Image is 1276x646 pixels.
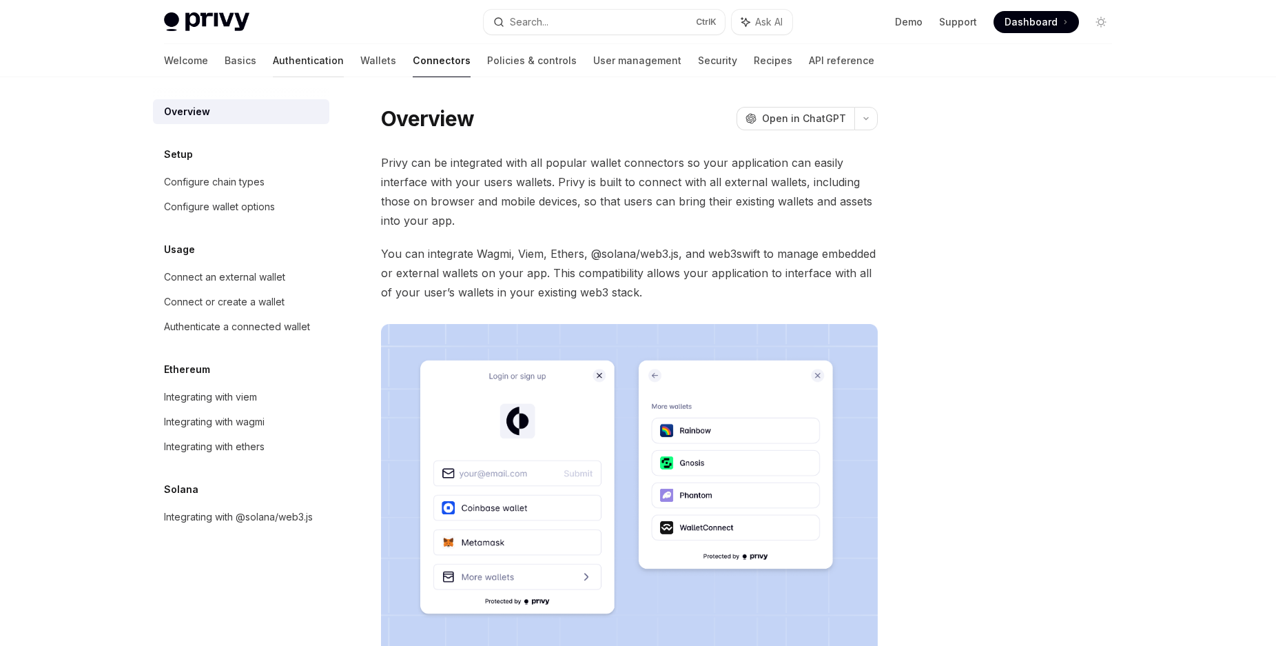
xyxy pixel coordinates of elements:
a: Connect an external wallet [153,265,329,290]
a: Basics [225,44,256,77]
div: Integrating with wagmi [164,414,265,430]
div: Configure chain types [164,174,265,190]
div: Connect an external wallet [164,269,285,285]
h5: Setup [164,146,193,163]
a: Wallets [360,44,396,77]
a: Configure chain types [153,170,329,194]
a: Support [939,15,977,29]
h1: Overview [381,106,474,131]
span: Ask AI [755,15,783,29]
h5: Ethereum [164,361,210,378]
a: Dashboard [994,11,1079,33]
button: Toggle dark mode [1090,11,1112,33]
span: Dashboard [1005,15,1058,29]
a: Authentication [273,44,344,77]
a: Configure wallet options [153,194,329,219]
a: API reference [809,44,874,77]
a: Security [698,44,737,77]
a: Welcome [164,44,208,77]
a: Connect or create a wallet [153,290,329,314]
span: Ctrl K [696,17,717,28]
h5: Usage [164,241,195,258]
a: Authenticate a connected wallet [153,314,329,339]
div: Overview [164,103,210,120]
a: Demo [895,15,923,29]
a: Integrating with viem [153,385,329,410]
button: Ask AI [732,10,792,34]
span: You can integrate Wagmi, Viem, Ethers, @solana/web3.js, and web3swift to manage embedded or exter... [381,244,878,302]
a: Connectors [413,44,471,77]
a: Overview [153,99,329,124]
div: Integrating with viem [164,389,257,405]
div: Integrating with @solana/web3.js [164,509,313,525]
a: Integrating with ethers [153,434,329,459]
button: Open in ChatGPT [737,107,854,130]
a: Integrating with wagmi [153,410,329,434]
div: Search... [510,14,548,30]
a: User management [593,44,681,77]
a: Policies & controls [487,44,577,77]
button: Search...CtrlK [484,10,725,34]
div: Authenticate a connected wallet [164,319,310,335]
img: light logo [164,12,249,32]
a: Recipes [754,44,792,77]
h5: Solana [164,481,198,498]
div: Configure wallet options [164,199,275,215]
span: Open in ChatGPT [762,112,846,125]
div: Integrating with ethers [164,438,265,455]
span: Privy can be integrated with all popular wallet connectors so your application can easily interfa... [381,153,878,230]
a: Integrating with @solana/web3.js [153,505,329,529]
div: Connect or create a wallet [164,294,285,310]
